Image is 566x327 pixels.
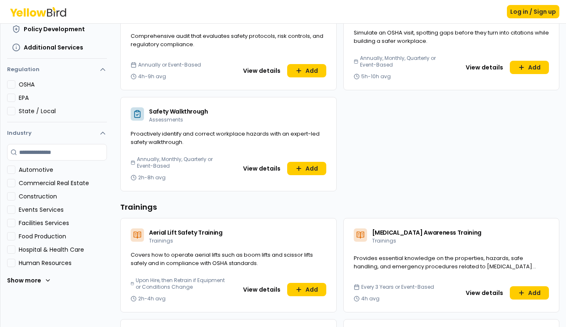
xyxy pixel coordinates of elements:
[461,286,508,300] button: View details
[19,245,107,254] label: Hospital & Health Care
[7,62,107,80] button: Regulation
[19,232,107,240] label: Food Production
[361,295,380,302] span: 4h avg
[238,64,285,77] button: View details
[7,80,107,122] div: Regulation
[131,32,323,48] span: Comprehensive audit that evaluates safety protocols, risk controls, and regulatory compliance.
[507,5,559,18] button: Log in / Sign up
[7,144,107,295] div: Industry
[19,166,107,174] label: Automotive
[372,237,396,244] span: Trainings
[19,179,107,187] label: Commercial Real Estate
[24,43,83,52] span: Additional Services
[361,73,391,80] span: 5h-10h avg
[131,130,320,146] span: Proactively identify and correct workplace hazards with an expert-led safety walkthrough.
[7,272,51,289] button: Show more
[120,201,559,213] h3: Trainings
[7,122,107,144] button: Industry
[354,29,549,45] span: Simulate an OSHA visit, spotting gaps before they turn into citations while building a safer work...
[149,237,173,244] span: Trainings
[136,277,225,290] span: Upon Hire, then Retrain if Equipment or Conditions Change
[138,174,166,181] span: 2h-8h avg
[138,73,166,80] span: 4h-9h avg
[238,162,285,175] button: View details
[24,25,85,33] span: Policy Development
[510,61,549,74] button: Add
[7,40,107,55] button: Additional Services
[354,254,536,278] span: Provides essential knowledge on the properties, hazards, safe handling, and emergency procedures ...
[19,94,107,102] label: EPA
[19,80,107,89] label: OSHA
[19,107,107,115] label: State / Local
[149,107,208,116] span: Safety Walkthrough
[19,219,107,227] label: Facilities Services
[238,283,285,296] button: View details
[287,162,326,175] button: Add
[360,55,448,68] span: Annually, Monthly, Quarterly or Event-Based
[138,62,201,68] span: Annually or Event-Based
[149,116,183,123] span: Assessments
[372,228,482,237] span: [MEDICAL_DATA] Awareness Training
[138,295,166,302] span: 2h-4h avg
[510,286,549,300] button: Add
[7,22,107,37] button: Policy Development
[19,192,107,201] label: Construction
[19,206,107,214] label: Events Services
[287,64,326,77] button: Add
[137,156,225,169] span: Annually, Monthly, Quarterly or Event-Based
[287,283,326,296] button: Add
[149,228,223,237] span: Aerial Lift Safety Training
[461,61,508,74] button: View details
[19,259,107,267] label: Human Resources
[131,251,313,267] span: Covers how to operate aerial lifts such as boom lifts and scissor lifts safely and in compliance ...
[361,284,434,290] span: Every 3 Years or Event-Based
